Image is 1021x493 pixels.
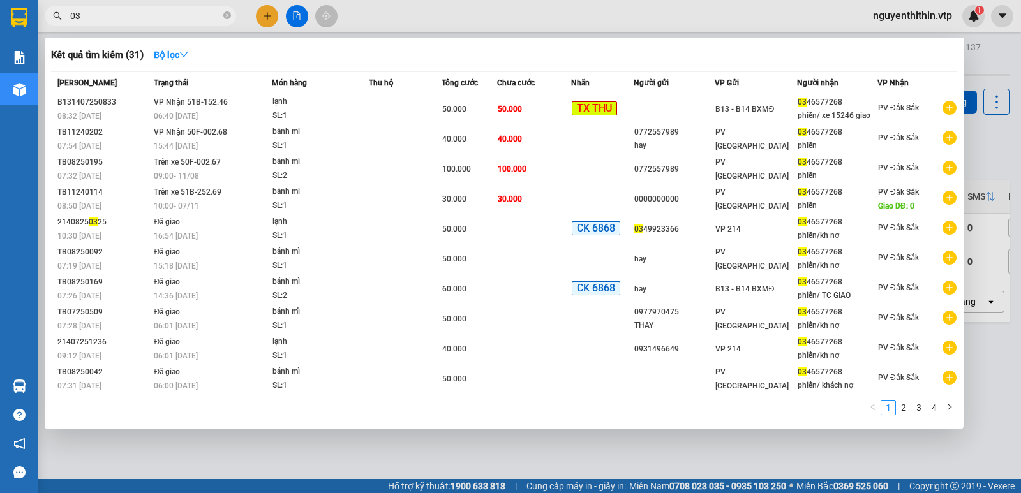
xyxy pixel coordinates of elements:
[498,135,522,143] span: 40.000
[798,276,877,289] div: 46577268
[634,193,713,206] div: 0000000000
[942,400,957,415] button: right
[154,217,180,226] span: Đã giao
[943,371,957,385] span: plus-circle
[798,98,807,107] span: 03
[865,400,881,415] li: Previous Page
[571,78,590,87] span: Nhãn
[70,9,221,23] input: Tìm tên, số ĐT hoặc mã đơn
[272,109,368,123] div: SL: 1
[272,305,368,319] div: bánh mỉ
[798,277,807,286] span: 03
[272,125,368,139] div: bánh mi
[272,365,368,379] div: bánh mì
[154,202,199,210] span: 10:00 - 07/11
[57,156,150,169] div: TB08250195
[57,276,150,289] div: TB08250169
[57,216,150,229] div: 2140825 25
[272,335,368,349] div: lạnh
[798,156,877,169] div: 46577268
[715,344,741,353] span: VP 214
[877,78,909,87] span: VP Nhận
[442,224,466,233] span: 50.000
[442,314,466,323] span: 50.000
[634,342,713,356] div: 0931496649
[498,105,522,114] span: 50.000
[57,351,101,360] span: 09:12 [DATE]
[272,139,368,153] div: SL: 1
[798,319,877,332] div: phiến/kh nợ
[272,379,368,393] div: SL: 1
[442,195,466,203] span: 30.000
[154,291,198,300] span: 14:36 [DATE]
[272,185,368,199] div: bánh mi
[53,11,62,20] span: search
[57,305,150,319] div: TB07250509
[57,186,150,199] div: TB11240114
[797,78,838,87] span: Người nhận
[911,400,927,415] li: 3
[715,78,739,87] span: VP Gửi
[878,253,919,262] span: PV Đắk Sắk
[144,45,198,65] button: Bộ lọcdown
[943,131,957,145] span: plus-circle
[715,367,789,390] span: PV [GEOGRAPHIC_DATA]
[798,186,877,199] div: 46577268
[927,400,942,415] li: 4
[715,128,789,151] span: PV [GEOGRAPHIC_DATA]
[154,351,198,360] span: 06:01 [DATE]
[13,83,26,96] img: warehouse-icon
[869,403,877,411] span: left
[442,165,471,173] span: 100.000
[57,291,101,300] span: 07:26 [DATE]
[57,261,101,270] span: 07:19 [DATE]
[154,261,198,270] span: 15:18 [DATE]
[57,246,150,259] div: TB08250092
[57,335,150,349] div: 21407251236
[272,289,368,303] div: SL: 2
[13,379,26,393] img: warehouse-icon
[154,98,228,107] span: VP Nhận 51B-152.46
[57,381,101,390] span: 07:31 [DATE]
[154,188,221,196] span: Trên xe 51B-252.69
[798,349,877,362] div: phiến/kh nợ
[715,105,775,114] span: B13 - B14 BXMĐ
[634,305,713,319] div: 0977970475
[11,8,27,27] img: logo-vxr
[154,172,199,180] span: 09:00 - 11/08
[634,224,643,233] span: 03
[498,195,522,203] span: 30.000
[634,163,713,176] div: 0772557989
[798,337,807,346] span: 03
[946,403,953,411] span: right
[798,188,807,196] span: 03
[272,95,368,109] div: lạnh
[798,126,877,139] div: 46577268
[154,112,198,121] span: 06:40 [DATE]
[57,126,150,139] div: TB11240202
[272,259,368,273] div: SL: 1
[798,229,877,242] div: phiến/kh nợ
[57,202,101,210] span: 08:50 [DATE]
[13,51,26,64] img: solution-icon
[57,232,101,240] span: 10:30 [DATE]
[715,247,789,270] span: PV [GEOGRAPHIC_DATA]
[878,163,919,172] span: PV Đắk Sắk
[154,158,221,166] span: Trên xe 50F-002.67
[154,78,188,87] span: Trạng thái
[798,305,877,319] div: 46577268
[943,341,957,355] span: plus-circle
[154,307,180,316] span: Đã giao
[943,161,957,175] span: plus-circle
[57,365,150,379] div: TB08250042
[89,217,98,226] span: 03
[715,158,789,180] span: PV [GEOGRAPHIC_DATA]
[442,135,466,143] span: 40.000
[442,105,466,114] span: 50.000
[798,216,877,229] div: 46577268
[154,247,180,256] span: Đã giao
[896,400,911,415] li: 2
[272,169,368,183] div: SL: 2
[798,379,877,392] div: phiến/ khách nợ
[442,374,466,383] span: 50.000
